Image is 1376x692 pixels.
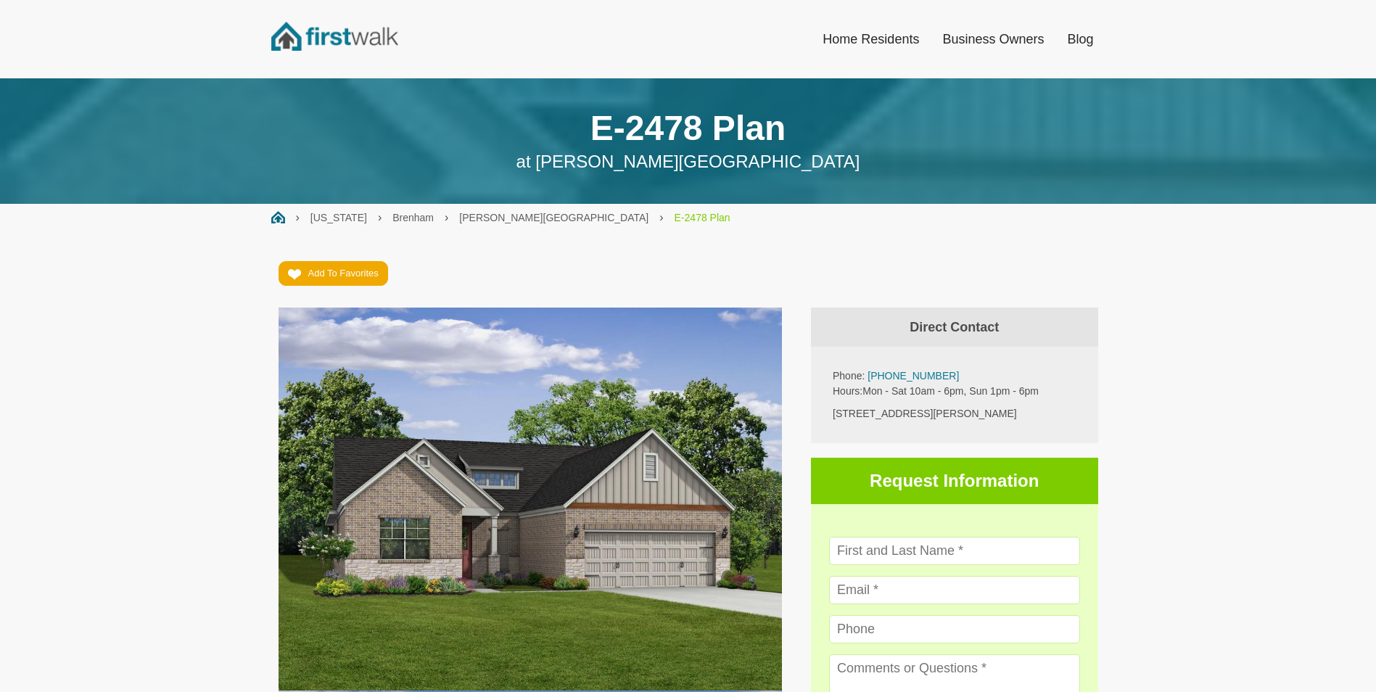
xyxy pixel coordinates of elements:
p: Mon - Sat 10am - 6pm, Sun 1pm - 6pm [833,384,1076,399]
span: Phone: [833,370,865,382]
h3: Request Information [811,458,1098,504]
h1: E-2478 Plan [271,107,1105,149]
h4: Direct Contact [811,308,1098,347]
input: Email * [829,576,1080,604]
a: Blog [1055,23,1105,55]
a: [PHONE_NUMBER] [868,370,959,382]
a: [PERSON_NAME][GEOGRAPHIC_DATA] [459,212,648,223]
span: Hours: [833,385,862,397]
input: First and Last Name * [829,537,1080,565]
a: E-2478 Plan [675,212,730,223]
div: [STREET_ADDRESS][PERSON_NAME] [833,406,1076,421]
a: Add To Favorites [279,261,388,286]
a: Business Owners [931,23,1055,55]
a: Home Residents [811,23,931,55]
img: FirstWalk [271,22,398,51]
span: Add To Favorites [308,268,379,279]
span: at [PERSON_NAME][GEOGRAPHIC_DATA] [516,152,860,171]
input: Phone [829,615,1080,643]
a: [US_STATE] [310,212,367,223]
a: Brenham [392,212,434,223]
